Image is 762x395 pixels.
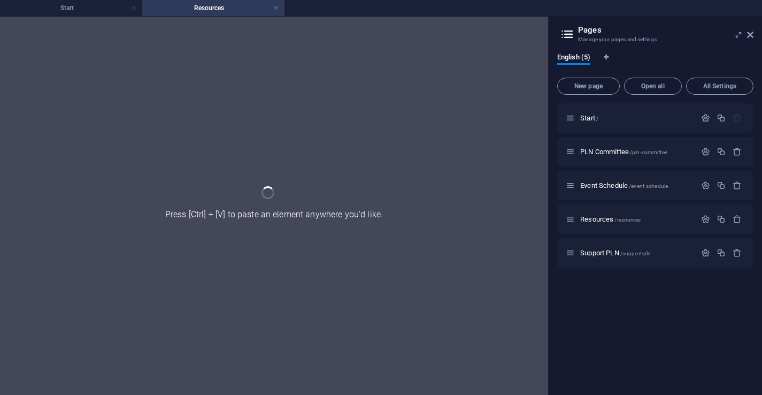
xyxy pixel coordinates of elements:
[596,116,598,121] span: /
[701,113,710,123] div: Settings
[577,182,696,189] div: Event Schedule/event-schedule
[717,147,726,156] div: Duplicate
[629,83,677,89] span: Open all
[701,248,710,257] div: Settings
[577,148,696,155] div: PLN Committee/pln-committee
[624,78,682,95] button: Open all
[614,217,640,223] span: /resources
[629,183,668,189] span: /event-schedule
[717,248,726,257] div: Duplicate
[580,148,667,156] span: Click to open page
[580,181,668,189] span: Click to open page
[733,113,742,123] div: The startpage cannot be deleted
[577,115,696,121] div: Start/
[717,113,726,123] div: Duplicate
[733,248,742,257] div: Remove
[686,78,753,95] button: All Settings
[701,215,710,224] div: Settings
[562,83,615,89] span: New page
[580,215,641,223] span: Click to open page
[717,215,726,224] div: Duplicate
[142,2,284,14] h4: Resources
[733,181,742,190] div: Remove
[580,114,598,122] span: Click to open page
[733,215,742,224] div: Remove
[557,51,590,66] span: English (5)
[557,78,620,95] button: New page
[577,249,696,256] div: Support PLN/support-pln
[691,83,749,89] span: All Settings
[701,147,710,156] div: Settings
[577,216,696,223] div: Resources/resources
[578,25,753,35] h2: Pages
[620,250,651,256] span: /support-pln
[701,181,710,190] div: Settings
[580,249,651,257] span: Click to open page
[578,35,732,44] h3: Manage your pages and settings
[733,147,742,156] div: Remove
[557,53,753,73] div: Language Tabs
[630,149,667,155] span: /pln-committee
[717,181,726,190] div: Duplicate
